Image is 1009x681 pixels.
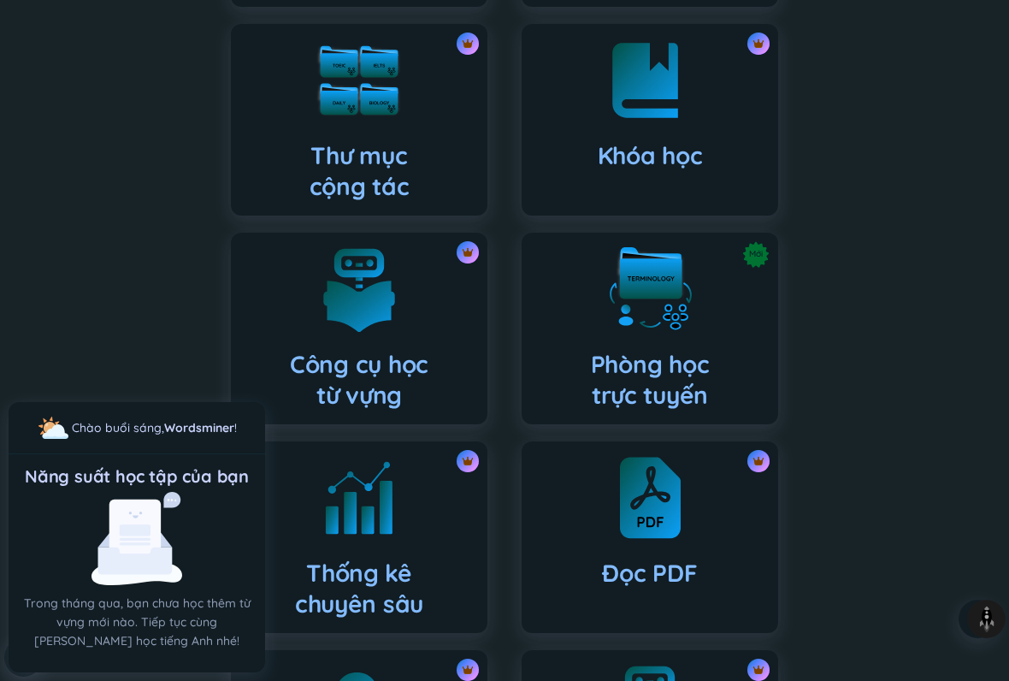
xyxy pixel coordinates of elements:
[752,664,764,676] img: crown icon
[214,24,504,216] a: crown iconThư mụccộng tác
[295,558,423,619] h4: Thống kê chuyên sâu
[591,349,709,411] h4: Phòng học trực tuyến
[462,38,474,50] img: crown icon
[598,140,703,171] h4: Khóa học
[462,246,474,258] img: crown icon
[214,441,504,633] a: crown iconThống kêchuyên sâu
[72,418,237,437] div: !
[973,606,1000,633] img: to top
[290,349,428,411] h4: Công cụ học từ vựng
[752,455,764,467] img: crown icon
[504,441,795,633] a: crown iconĐọc PDF
[752,38,764,50] img: crown icon
[22,465,251,489] div: Năng suất học tập của bạn
[504,24,795,216] a: crown iconKhóa học
[462,455,474,467] img: crown icon
[462,664,474,676] img: crown icon
[164,420,234,435] a: Wordsminer
[214,233,504,424] a: crown iconCông cụ họctừ vựng
[72,420,164,435] span: Chào buổi sáng ,
[504,233,795,424] a: MớiPhòng họctrực tuyến
[749,241,763,268] span: Mới
[602,558,697,589] h4: Đọc PDF
[22,594,251,650] p: Trong tháng qua, bạn chưa học thêm từ vựng mới nào. Tiếp tục cùng [PERSON_NAME] học tiếng Anh nhé!
[310,140,410,202] h4: Thư mục cộng tác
